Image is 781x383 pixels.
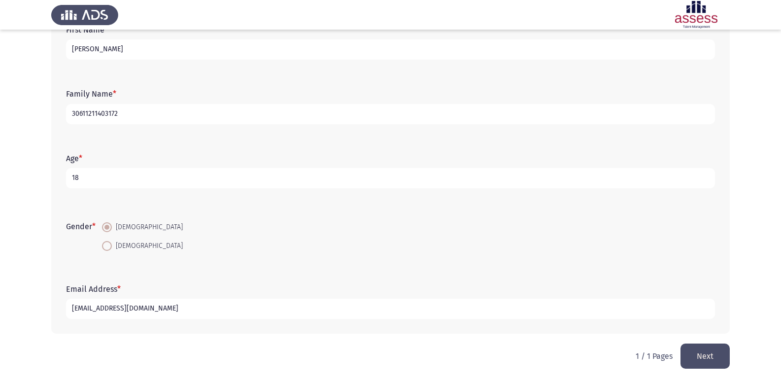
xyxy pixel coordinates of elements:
p: 1 / 1 Pages [636,351,673,361]
button: load next page [680,344,730,369]
label: Age [66,154,82,163]
img: Assess Talent Management logo [51,1,118,29]
input: add answer text [66,39,715,60]
label: First Name [66,25,108,35]
span: [DEMOGRAPHIC_DATA] [112,221,183,233]
label: Gender [66,222,96,231]
span: [DEMOGRAPHIC_DATA] [112,240,183,252]
input: add answer text [66,168,715,188]
label: Family Name [66,89,116,99]
input: add answer text [66,299,715,319]
img: Assessment logo of ASSESS Employability - EBI [663,1,730,29]
input: add answer text [66,104,715,124]
label: Email Address [66,284,121,294]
